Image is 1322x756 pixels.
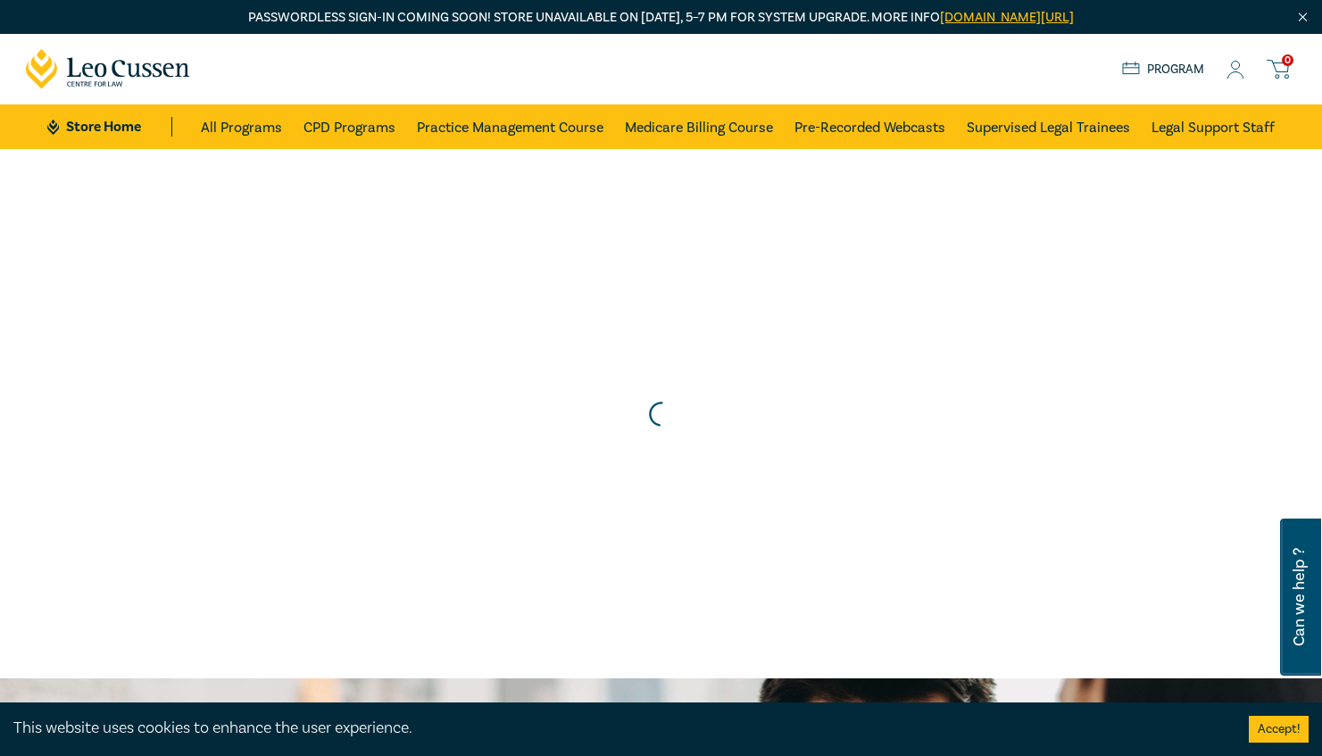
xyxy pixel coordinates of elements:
p: Passwordless sign-in coming soon! Store unavailable on [DATE], 5–7 PM for system upgrade. More info [26,8,1297,28]
a: Medicare Billing Course [625,104,773,149]
span: Can we help ? [1291,529,1308,665]
div: This website uses cookies to enhance the user experience. [13,717,1222,740]
a: Practice Management Course [417,104,603,149]
a: Store Home [47,117,171,137]
img: Close [1295,10,1310,25]
a: CPD Programs [303,104,395,149]
button: Accept cookies [1249,716,1309,743]
a: Legal Support Staff [1152,104,1275,149]
a: All Programs [201,104,282,149]
a: Pre-Recorded Webcasts [794,104,945,149]
a: Supervised Legal Trainees [967,104,1130,149]
a: Program [1122,60,1205,79]
a: [DOMAIN_NAME][URL] [940,9,1074,26]
span: 0 [1282,54,1293,66]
